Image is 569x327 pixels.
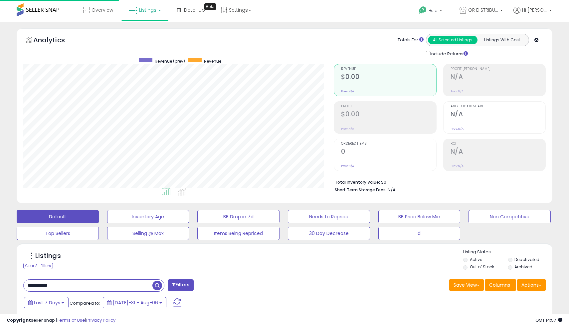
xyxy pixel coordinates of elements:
button: Listings With Cost [477,36,527,44]
span: Last 7 Days [34,299,60,306]
span: Overview [92,7,113,13]
li: $0 [335,178,541,186]
span: DataHub [184,7,205,13]
i: Get Help [419,6,427,14]
span: Hi [PERSON_NAME] [522,7,547,13]
span: Columns [489,282,510,288]
h5: Listings [35,251,61,261]
button: Inventory Age [107,210,189,223]
label: Deactivated [514,257,539,262]
span: ROI [451,142,545,146]
div: seller snap | | [7,317,115,324]
h2: $0.00 [341,110,436,119]
span: [DATE]-31 - Aug-06 [113,299,158,306]
b: Total Inventory Value: [335,179,380,185]
small: Prev: N/A [341,89,354,93]
h2: N/A [451,148,545,157]
span: N/A [388,187,396,193]
h2: 0 [341,148,436,157]
span: Listings [139,7,156,13]
div: Include Returns [421,50,476,57]
small: Prev: N/A [451,89,464,93]
h2: N/A [451,110,545,119]
span: Help [429,8,438,13]
button: BB Drop in 7d [197,210,280,223]
span: Compared to: [70,300,100,306]
button: 30 Day Decrease [288,227,370,240]
div: Tooltip anchor [204,3,216,10]
p: Listing States: [463,249,552,255]
small: Prev: N/A [451,127,464,131]
button: d [378,227,461,240]
label: Out of Stock [470,264,494,270]
span: Profit [PERSON_NAME] [451,67,545,71]
button: [DATE]-31 - Aug-06 [103,297,166,308]
button: All Selected Listings [428,36,477,44]
button: Save View [449,279,484,291]
small: Prev: N/A [341,164,354,168]
h2: N/A [451,73,545,82]
button: Last 7 Days [24,297,69,308]
span: Revenue [341,67,436,71]
div: Clear All Filters [23,263,53,269]
button: Filters [168,279,194,291]
a: Help [414,1,449,22]
a: Hi [PERSON_NAME] [513,7,552,22]
span: Ordered Items [341,142,436,146]
span: Revenue (prev) [155,58,185,64]
button: Non Competitive [469,210,551,223]
span: OR DISTRIBUTION [468,7,498,13]
a: Terms of Use [57,317,85,323]
button: Selling @ Max [107,227,189,240]
small: Prev: N/A [341,127,354,131]
a: Privacy Policy [86,317,115,323]
h2: $0.00 [341,73,436,82]
button: Needs to Reprice [288,210,370,223]
label: Archived [514,264,532,270]
button: Columns [485,279,516,291]
span: Avg. Buybox Share [451,105,545,108]
h5: Analytics [33,35,78,46]
small: Prev: N/A [451,164,464,168]
label: Active [470,257,482,262]
span: 2025-08-15 14:57 GMT [535,317,562,323]
button: Top Sellers [17,227,99,240]
button: Default [17,210,99,223]
div: Totals For [398,37,424,43]
span: Revenue [204,58,221,64]
button: Actions [517,279,546,291]
button: Items Being Repriced [197,227,280,240]
span: Profit [341,105,436,108]
b: Short Term Storage Fees: [335,187,387,193]
strong: Copyright [7,317,31,323]
button: BB Price Below Min [378,210,461,223]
